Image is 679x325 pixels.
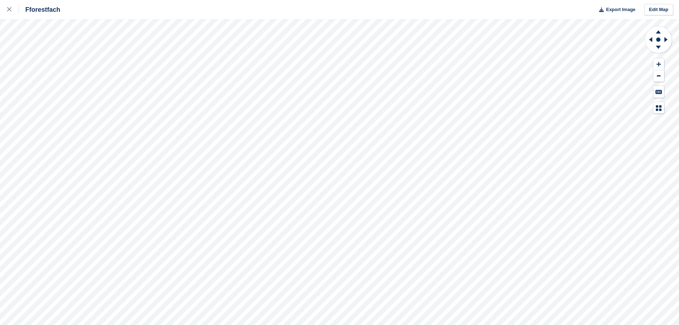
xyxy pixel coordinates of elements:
button: Keyboard Shortcuts [653,86,664,98]
button: Map Legend [653,102,664,114]
button: Zoom In [653,59,664,70]
button: Zoom Out [653,70,664,82]
div: Fforestfach [19,5,60,14]
button: Export Image [595,4,636,16]
a: Edit Map [644,4,673,16]
span: Export Image [606,6,635,13]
